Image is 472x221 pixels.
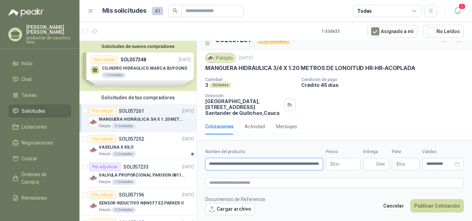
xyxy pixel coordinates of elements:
[335,162,339,166] span: ,00
[8,120,71,133] a: Licitaciones
[99,123,111,129] p: Patojito
[363,149,389,155] label: Entrega
[357,7,372,15] div: Todas
[205,149,323,155] label: Nombre del producto
[89,202,97,210] img: Company Logo
[89,118,97,126] img: Company Logo
[89,135,116,143] div: Por cotizar
[326,158,360,170] p: $0,00
[276,123,297,130] div: Mensajes
[21,91,37,99] span: Tareas
[89,163,121,171] div: Por adjudicar
[119,192,144,197] p: SOL057196
[301,77,469,82] p: Condición de pago
[89,146,97,154] img: Company Logo
[89,107,116,115] div: Por cotizar
[205,93,281,98] p: Dirección
[401,162,405,166] span: ,00
[322,26,362,37] div: 1 - 33 de 33
[79,41,197,91] div: Solicitudes de nuevos compradoresPor cotizarSOL057348[DATE] CILINDRO HIDRAULICO MARCA BUYOUNG1 Un...
[21,123,47,131] span: Licitaciones
[245,123,265,130] div: Actividad
[99,200,184,207] p: SENSOR INDUCTIVO NBN5 F7 E2 PARKER II
[239,55,253,61] p: [DATE]
[451,5,464,17] button: 1
[99,151,111,157] p: Patojito
[8,8,44,17] img: Logo peakr
[8,136,71,149] a: Negociaciones
[112,123,136,129] div: 3 Unidades
[119,137,144,141] p: SOL057252
[21,139,53,147] span: Negociaciones
[79,91,197,104] div: Solicitudes de tus compradores
[99,179,111,185] p: Patojito
[182,192,194,198] p: [DATE]
[182,164,194,170] p: [DATE]
[152,7,163,15] span: 41
[21,107,45,115] span: Solicitudes
[8,168,71,189] a: Órdenes de Compra
[333,162,339,166] span: 0
[112,179,136,185] div: 1 Unidades
[82,44,194,49] button: Solicitudes de nuevos compradores
[119,109,144,113] p: SOL057261
[89,191,116,199] div: Por cotizar
[423,25,464,38] button: No Leídos
[182,136,194,142] p: [DATE]
[99,172,185,179] p: VALVULA PROPORCIONAL PARISON 0811404612 / 4WRPEH6C4 REXROTH
[79,188,197,216] a: Por cotizarSOL057196[DATE] Company LogoSENSOR INDUCTIVO NBN5 F7 E2 PARKER IIPatojito2 Unidades
[173,8,178,13] span: search
[112,151,136,157] div: 2 Unidades
[79,160,197,188] a: Por adjudicarSOL057233[DATE] Company LogoVALVULA PROPORCIONAL PARISON 0811404612 / 4WRPEH6C4 REXR...
[396,162,399,166] span: $
[205,195,265,203] p: Documentos de Referencia
[210,82,231,88] div: Unidades
[26,36,71,44] p: productos de caucho y lona
[8,104,71,118] a: Solicitudes
[422,149,464,155] label: Validez
[205,77,296,82] p: Cantidad
[8,152,71,165] a: Cotizar
[205,53,236,63] div: Patojito
[99,207,111,213] p: Patojito
[182,108,194,114] p: [DATE]
[99,144,134,151] p: VASELINA X KILO
[367,25,417,38] button: Asignado a mi
[205,98,281,116] p: [GEOGRAPHIC_DATA], [STREET_ADDRESS] Santander de Quilichao , Cauca
[102,6,147,16] h1: Mis solicitudes
[112,207,136,213] div: 2 Unidades
[379,199,408,212] button: Cancelar
[410,199,464,212] button: Publicar Cotización
[205,82,208,88] p: 3
[8,57,71,70] a: Inicio
[79,132,197,160] a: Por cotizarSOL057252[DATE] Company LogoVASELINA X KILOPatojito2 Unidades
[376,158,385,170] span: Días
[458,3,466,10] span: 1
[207,54,214,62] img: Company Logo
[99,116,185,123] p: MANGUERA HIDRÁULICA 3/4 X 1.20 METROS DE LONGITUD HR-HR-ACOPLADA
[21,194,47,202] span: Remisiones
[205,123,234,130] div: Cotizaciones
[399,162,405,166] span: 0
[8,89,71,102] a: Tareas
[205,64,415,72] p: MANGUERA HIDRÁULICA 3/4 X 1.20 METROS DE LONGITUD HR-HR-ACOPLADA
[8,73,71,86] a: Chat
[79,104,197,132] a: Por cotizarSOL057261[DATE] Company LogoMANGUERA HIDRÁULICA 3/4 X 1.20 METROS DE LONGITUD HR-HR-AC...
[26,25,71,34] p: [PERSON_NAME] [PERSON_NAME]
[89,174,97,182] img: Company Logo
[392,149,419,155] label: Flete
[21,171,65,186] span: Órdenes de Compra
[326,149,360,155] label: Precio
[301,82,469,88] p: Crédito 45 días
[8,191,71,204] a: Remisiones
[123,164,149,169] p: SOL057233
[205,203,255,215] button: Cargar archivo
[392,158,419,170] p: $ 0,00
[21,155,37,162] span: Cotizar
[21,60,32,67] span: Inicio
[21,76,32,83] span: Chat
